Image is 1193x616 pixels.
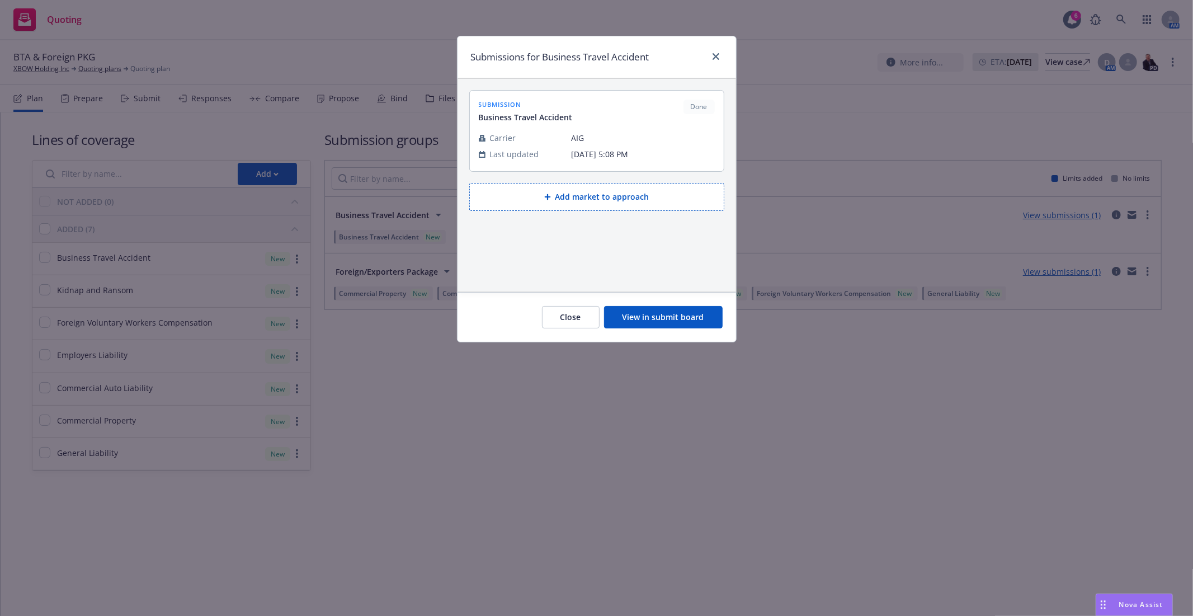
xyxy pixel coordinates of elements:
div: Drag to move [1096,594,1110,615]
button: Add market to approach [469,183,724,211]
span: Done [688,102,710,112]
span: Last updated [490,148,539,160]
button: Close [542,306,600,328]
button: View in submit board [604,306,723,328]
span: submission [479,100,573,109]
a: close [709,50,723,63]
span: AIG [572,132,715,144]
span: [DATE] 5:08 PM [572,148,715,160]
span: Carrier [490,132,516,144]
span: Nova Assist [1119,600,1163,609]
button: Nova Assist [1096,594,1173,616]
h1: Submissions for Business Travel Accident [471,50,649,64]
span: Business Travel Accident [479,111,573,123]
